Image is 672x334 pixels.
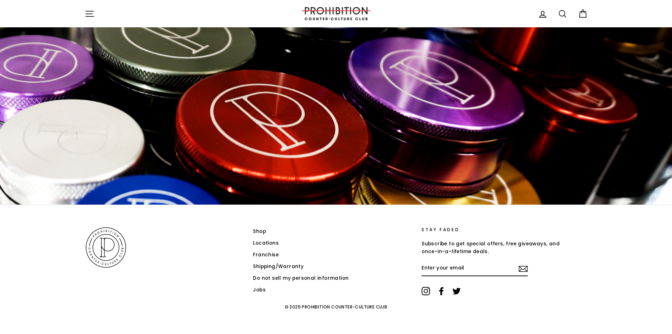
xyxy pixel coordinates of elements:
a: Shipping/Warranty [253,261,304,272]
p: Subscribe to get special offers, free giveaways, and once-in-a-lifetime deals. [422,240,561,256]
p: © 2025 PROHIBITION COUNTER-CULTURE CLUB [85,301,588,313]
a: Do not sell my personal information [253,273,349,284]
input: Enter your email [422,261,528,276]
a: Locations [253,238,279,249]
a: Shop [253,226,266,237]
a: Franchise [253,250,279,260]
img: PROHIBITION COUNTER-CULTURE CLUB [85,226,127,269]
img: PROHIBITION COUNTER-CULTURE CLUB [301,7,372,20]
a: Jobs [253,285,266,295]
p: STAY FADED. [422,226,561,233]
